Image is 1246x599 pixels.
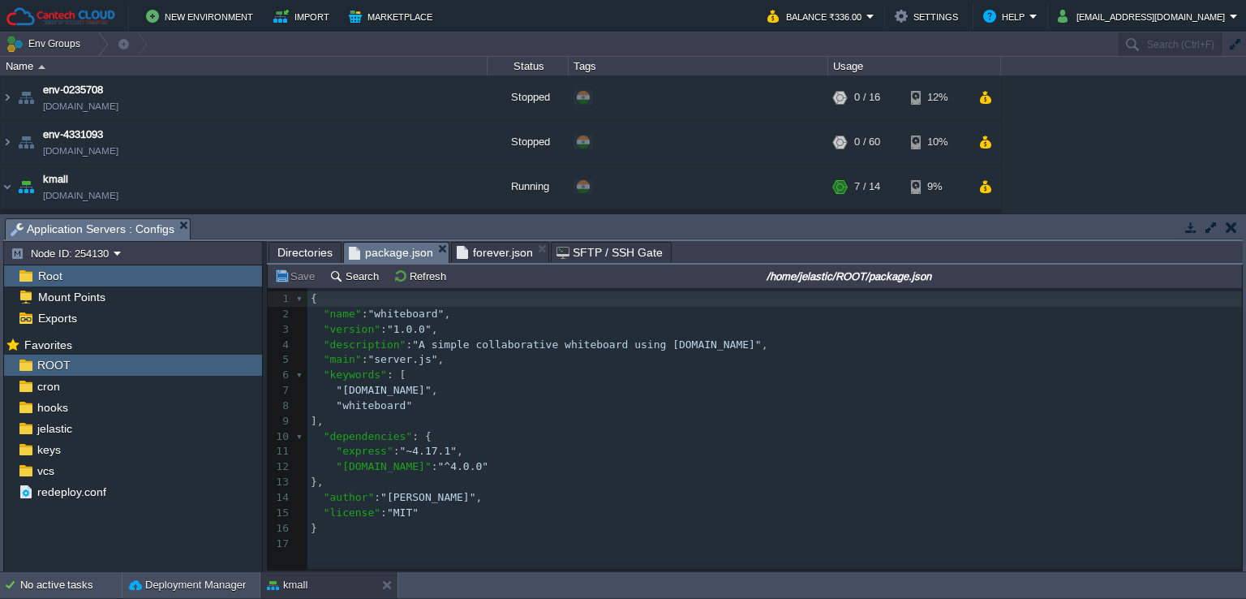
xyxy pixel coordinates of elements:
a: [DOMAIN_NAME] [43,143,118,159]
li: /home/jelastic/ROOT/forever.json [451,242,549,262]
span: Application Servers [49,212,144,226]
span: : [393,445,400,457]
a: env-4331093 [43,127,103,143]
span: "name" [324,308,362,320]
div: 4 [268,338,293,353]
span: , [432,323,438,335]
span: "description" [324,338,406,351]
span: { [311,292,317,304]
img: AMDAwAAAACH5BAEAAAAALAAAAAABAAEAAAICRAEAOw== [15,165,37,209]
div: Usage [829,57,1000,75]
span: redeploy.conf [34,485,109,499]
span: forever.json [457,243,533,262]
span: "version" [324,323,380,335]
button: Env Groups [6,32,86,55]
div: 2 / 8 [854,209,874,242]
div: 9% [911,165,964,209]
a: Favorites [21,338,75,351]
div: 10 [268,429,293,445]
div: 16 [268,521,293,537]
span: : [362,308,368,320]
span: , [762,338,768,351]
img: AMDAwAAAACH5BAEAAAAALAAAAAABAAEAAAICRAEAOw== [22,209,45,242]
div: 12% [911,75,964,119]
a: Exports [35,311,79,325]
button: Search [329,269,384,283]
a: [DOMAIN_NAME] [43,187,118,204]
div: 11 [268,444,293,459]
img: AMDAwAAAACH5BAEAAAAALAAAAAABAAEAAAICRAEAOw== [15,75,37,119]
a: vcs [34,463,57,478]
span: "author" [324,491,375,503]
a: jelastic [34,421,75,436]
img: AMDAwAAAACH5BAEAAAAALAAAAAABAAEAAAICRAEAOw== [15,120,37,164]
span: "[DOMAIN_NAME]" [336,384,431,396]
span: : [432,460,438,472]
span: : [362,353,368,365]
a: keys [34,442,63,457]
div: 7 / 14 [854,165,880,209]
span: "MIT" [387,506,419,519]
div: 12 [268,459,293,475]
span: , [476,491,483,503]
img: AMDAwAAAACH5BAEAAAAALAAAAAABAAEAAAICRAEAOw== [1,120,14,164]
a: cron [34,379,62,394]
span: : [ [387,368,406,381]
div: 0 / 16 [854,75,880,119]
div: Name [2,57,487,75]
div: 7 [268,383,293,399]
a: Mount Points [35,290,108,304]
span: , [444,308,450,320]
span: SFTP / SSH Gate [556,243,663,262]
span: "express" [336,445,393,457]
div: 3 [268,322,293,338]
img: AMDAwAAAACH5BAEAAAAALAAAAAABAAEAAAICRAEAOw== [1,75,14,119]
button: [EMAIL_ADDRESS][DOMAIN_NAME] [1058,6,1230,26]
span: "A simple collaborative whiteboard using [DOMAIN_NAME]" [412,338,761,351]
div: 13 [268,475,293,490]
div: 6 [268,368,293,383]
span: Favorites [21,338,75,352]
span: : { [412,430,431,442]
span: "keywords" [324,368,387,381]
a: env-0235708 [43,82,103,98]
div: 12% [911,209,964,242]
img: AMDAwAAAACH5BAEAAAAALAAAAAABAAEAAAICRAEAOw== [38,65,45,69]
span: } [311,522,317,534]
span: "whiteboard" [336,399,412,412]
button: kmall [267,577,307,593]
button: Save [274,269,320,283]
div: Stopped [488,120,569,164]
button: Help [983,6,1029,26]
a: kmall [43,171,68,187]
div: 17 [268,537,293,552]
span: : [374,491,380,503]
span: ], [311,415,324,427]
span: "[DOMAIN_NAME]" [336,460,431,472]
div: 2 [268,307,293,322]
span: Directories [277,243,333,262]
span: "whiteboard" [367,308,444,320]
a: Application Servers [49,213,144,225]
div: Tags [569,57,827,75]
span: , [457,445,463,457]
div: 14 [268,490,293,506]
a: hooks [34,400,71,415]
button: Node ID: 254130 [11,246,114,261]
button: Deployment Manager [129,577,246,593]
div: 1 [268,291,293,307]
a: Root [35,269,65,283]
a: ROOT [34,358,73,373]
img: AMDAwAAAACH5BAEAAAAALAAAAAABAAEAAAICRAEAOw== [11,209,21,242]
button: Settings [895,6,963,26]
div: 15 [268,506,293,521]
div: Running [488,165,569,209]
div: 5 [268,352,293,368]
span: : [380,323,387,335]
